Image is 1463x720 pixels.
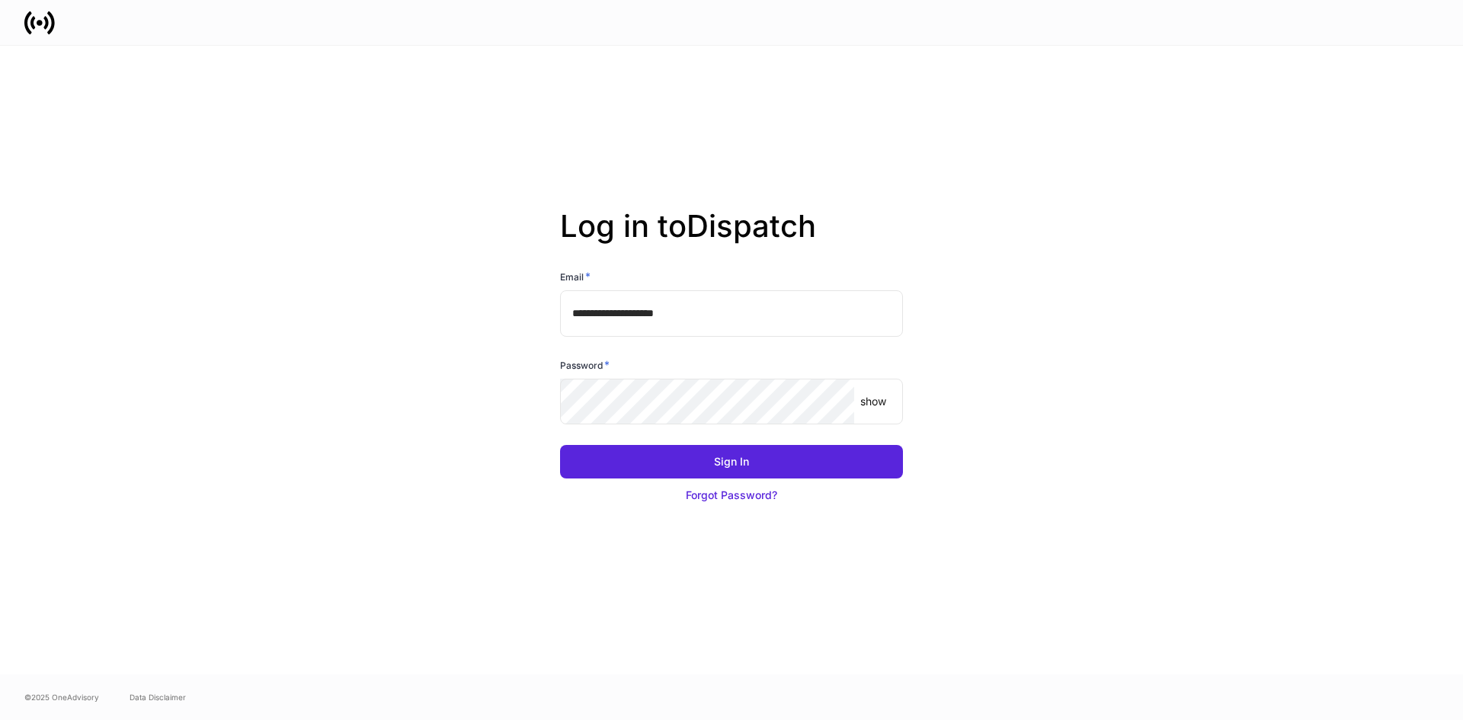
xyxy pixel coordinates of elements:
div: Sign In [714,454,749,469]
h6: Password [560,357,610,373]
h2: Log in to Dispatch [560,208,903,269]
h6: Email [560,269,591,284]
div: Forgot Password? [686,488,777,503]
a: Data Disclaimer [130,691,186,703]
button: Sign In [560,445,903,478]
span: © 2025 OneAdvisory [24,691,99,703]
p: show [860,394,886,409]
button: Forgot Password? [560,478,903,512]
